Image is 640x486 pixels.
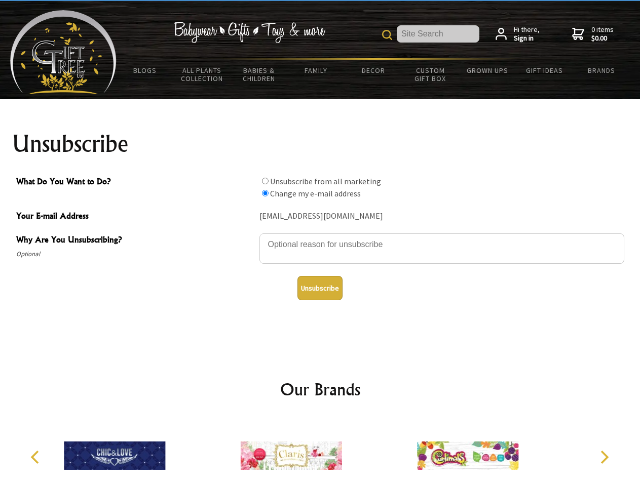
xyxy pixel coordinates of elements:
[16,175,254,190] span: What Do You Want to Do?
[572,25,614,43] a: 0 items$0.00
[591,34,614,43] strong: $0.00
[288,60,345,81] a: Family
[591,25,614,43] span: 0 items
[25,446,48,468] button: Previous
[173,22,325,43] img: Babywear - Gifts - Toys & more
[259,209,624,224] div: [EMAIL_ADDRESS][DOMAIN_NAME]
[16,233,254,248] span: Why Are You Unsubscribing?
[270,176,381,186] label: Unsubscribe from all marketing
[10,10,117,94] img: Babyware - Gifts - Toys and more...
[20,377,620,401] h2: Our Brands
[262,178,269,184] input: What Do You Want to Do?
[16,210,254,224] span: Your E-mail Address
[516,60,573,81] a: Gift Ideas
[16,248,254,260] span: Optional
[382,30,392,40] img: product search
[174,60,231,89] a: All Plants Collection
[297,276,343,300] button: Unsubscribe
[270,188,361,198] label: Change my e-mail address
[397,25,479,43] input: Site Search
[496,25,540,43] a: Hi there,Sign in
[12,132,628,156] h1: Unsubscribe
[402,60,459,89] a: Custom Gift Box
[459,60,516,81] a: Grown Ups
[514,34,540,43] strong: Sign in
[573,60,630,81] a: Brands
[231,60,288,89] a: Babies & Children
[514,25,540,43] span: Hi there,
[117,60,174,81] a: BLOGS
[593,446,615,468] button: Next
[259,233,624,264] textarea: Why Are You Unsubscribing?
[345,60,402,81] a: Decor
[262,190,269,196] input: What Do You Want to Do?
